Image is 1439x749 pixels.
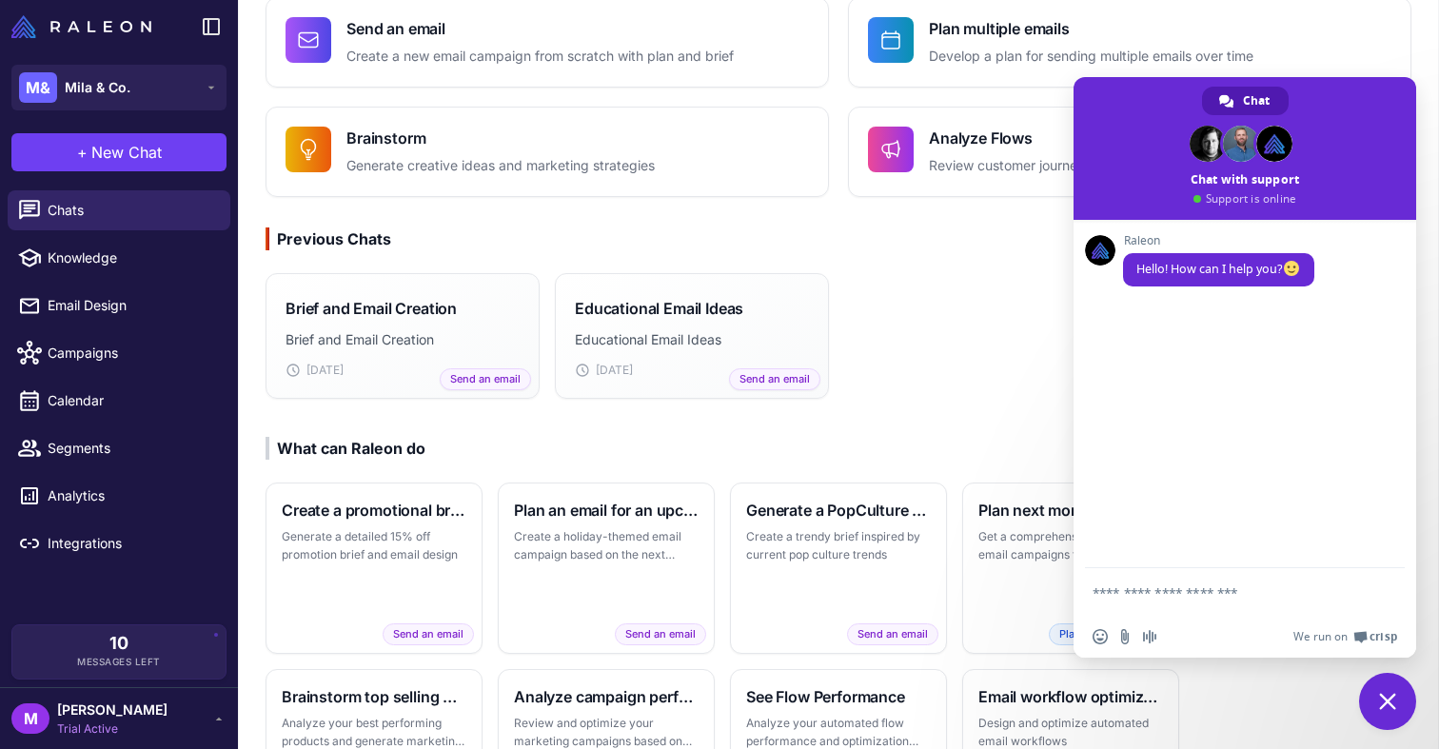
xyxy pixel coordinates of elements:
h3: Email workflow optimization [978,685,1163,708]
p: Generate creative ideas and marketing strategies [346,155,655,177]
span: New Chat [91,141,162,164]
p: Educational Email Ideas [575,329,809,350]
h4: Analyze Flows [929,127,1268,149]
textarea: Compose your message... [1093,568,1359,616]
p: Create a new email campaign from scratch with plan and brief [346,46,734,68]
span: Send an email [847,623,938,645]
a: Chat [1202,87,1289,115]
button: Create a promotional brief and emailGenerate a detailed 15% off promotion brief and email designS... [266,483,483,654]
span: Mila & Co. [65,77,130,98]
span: Trial Active [57,720,168,738]
span: Raleon [1123,234,1314,247]
img: Raleon Logo [11,15,151,38]
span: Plan multiple emails [1049,623,1171,645]
div: [DATE] [286,362,520,379]
p: Brief and Email Creation [286,329,520,350]
span: Crisp [1370,629,1397,644]
a: Email Design [8,286,230,325]
h3: See Flow Performance [746,685,931,708]
h3: Plan an email for an upcoming holiday [514,499,699,522]
span: Messages Left [77,655,161,669]
button: Plan an email for an upcoming holidayCreate a holiday-themed email campaign based on the next maj... [498,483,715,654]
div: M [11,703,49,734]
h4: Plan multiple emails [929,17,1253,40]
span: Audio message [1142,629,1157,644]
a: Raleon Logo [11,15,159,38]
h3: Brainstorm top selling products [282,685,466,708]
a: Campaigns [8,333,230,373]
span: 10 [109,635,128,652]
span: Knowledge [48,247,215,268]
button: M&Mila & Co. [11,65,227,110]
span: Send a file [1117,629,1133,644]
h3: Generate a PopCulture themed brief [746,499,931,522]
span: + [77,141,88,164]
p: Create a trendy brief inspired by current pop culture trends [746,527,931,564]
span: Send an email [383,623,474,645]
button: BrainstormGenerate creative ideas and marketing strategies [266,107,829,197]
p: Get a comprehensive plan of email campaigns to run over the next month [978,527,1163,564]
p: Develop a plan for sending multiple emails over time [929,46,1253,68]
a: Chats [8,190,230,230]
button: Generate a PopCulture themed briefCreate a trendy brief inspired by current pop culture trendsSen... [730,483,947,654]
span: Campaigns [48,343,215,364]
h3: Analyze campaign performance [514,685,699,708]
h3: Educational Email Ideas [575,297,743,320]
span: [PERSON_NAME] [57,700,168,720]
a: Close chat [1359,673,1416,730]
span: Calendar [48,390,215,411]
p: Generate a detailed 15% off promotion brief and email design [282,527,466,564]
span: Analytics [48,485,215,506]
div: M& [19,72,57,103]
span: Hello! How can I help you? [1136,261,1301,277]
span: Send an email [729,368,820,390]
span: Email Design [48,295,215,316]
div: What can Raleon do [266,437,425,460]
div: Previous Chats [266,227,391,250]
a: Segments [8,428,230,468]
h4: Send an email [346,17,734,40]
span: Chats [48,200,215,221]
a: Knowledge [8,238,230,278]
span: Insert an emoji [1093,629,1108,644]
button: Plan next months emailsGet a comprehensive plan of email campaigns to run over the next monthPlan... [962,483,1179,654]
a: Integrations [8,523,230,563]
span: Send an email [440,368,531,390]
span: We run on [1293,629,1348,644]
button: Analyze FlowsReview customer journey and analyze marketing flows [848,107,1411,197]
span: Integrations [48,533,215,554]
a: We run onCrisp [1293,629,1397,644]
span: Chat [1243,87,1270,115]
button: +New Chat [11,133,227,171]
h3: Brief and Email Creation [286,297,457,320]
div: [DATE] [575,362,809,379]
h3: Create a promotional brief and email [282,499,466,522]
h4: Brainstorm [346,127,655,149]
p: Review customer journey and analyze marketing flows [929,155,1268,177]
span: Segments [48,438,215,459]
h3: Plan next months emails [978,499,1163,522]
a: Analytics [8,476,230,516]
a: Calendar [8,381,230,421]
p: Create a holiday-themed email campaign based on the next major holiday [514,527,699,564]
span: Send an email [615,623,706,645]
